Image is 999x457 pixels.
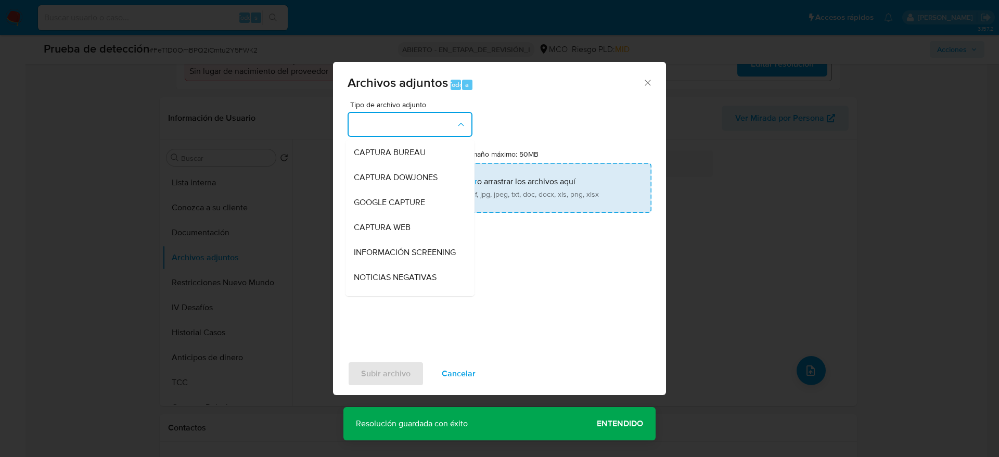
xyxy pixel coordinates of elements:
[448,80,463,90] font: Todo
[464,149,539,159] label: Tamaño máximo: 50MB
[643,78,652,87] button: Cerrar
[442,361,476,386] font: Cancelar
[348,73,448,92] font: Archivos adjuntos
[465,80,469,90] font: a
[354,272,437,283] span: NOTICIAS NEGATIVAS
[354,172,438,183] span: CAPTURA DOWJONES
[354,247,456,258] span: INFORMACIÓN SCREENING
[354,196,425,208] font: GOOGLE CAPTURE
[428,361,489,386] button: Cancelar
[354,147,426,158] span: CAPTURA BUREAU
[350,101,475,108] span: Tipo de archivo adjunto
[354,222,411,233] span: CAPTURA WEB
